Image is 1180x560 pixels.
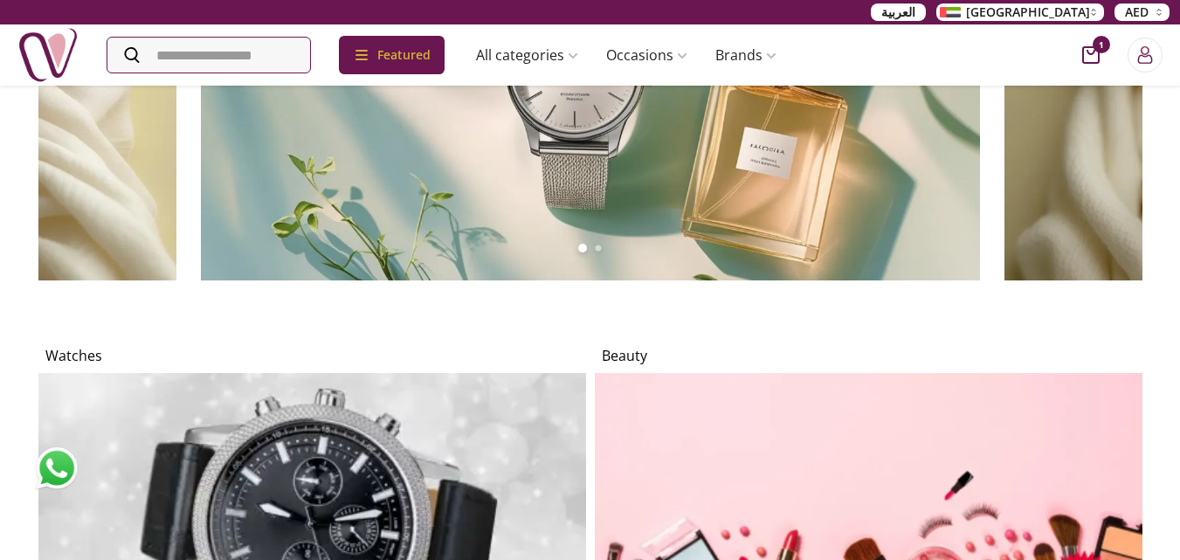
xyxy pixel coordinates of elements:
a: Occasions [592,38,701,73]
span: [GEOGRAPHIC_DATA] [966,3,1090,21]
span: العربية [881,3,915,21]
img: Arabic_dztd3n.png [940,7,961,17]
button: Login [1128,38,1163,73]
img: whatsapp [35,446,79,490]
h4: Beauty [602,345,1135,366]
h4: Watches [45,345,579,366]
button: cart-button [1082,46,1100,64]
span: 1 [1093,36,1110,53]
span: AED [1125,3,1149,21]
img: Nigwa-uae-gifts [17,24,79,86]
div: Featured [339,36,445,74]
button: [GEOGRAPHIC_DATA] [936,3,1104,21]
a: Brands [701,38,790,73]
a: All categories [462,38,592,73]
button: AED [1114,3,1170,21]
input: Search [107,38,310,73]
